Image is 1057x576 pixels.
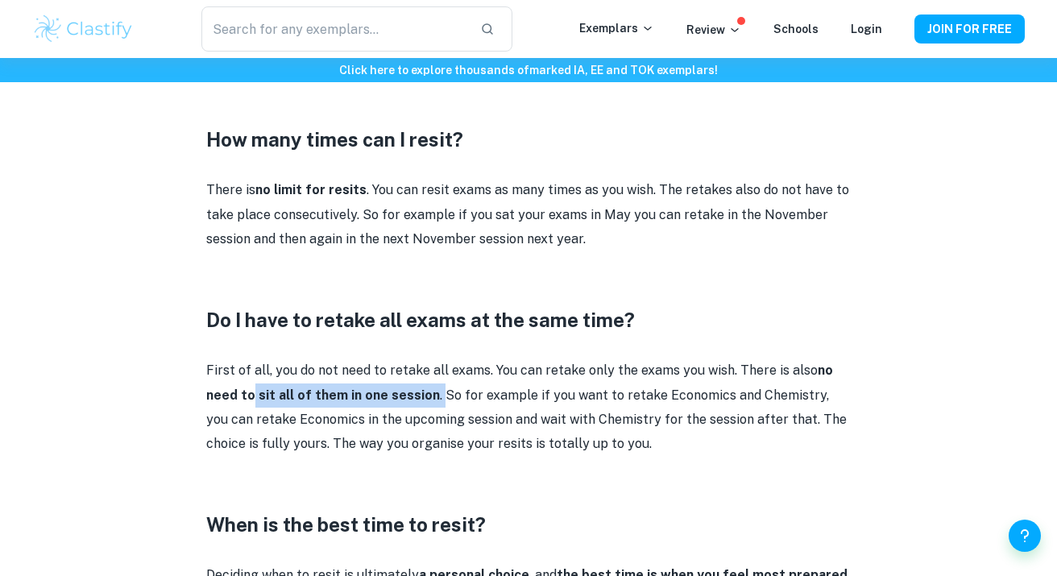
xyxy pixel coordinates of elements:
[206,510,851,539] h3: When is the best time to resit?
[914,15,1025,44] button: JOIN FOR FREE
[201,6,467,52] input: Search for any exemplars...
[851,23,882,35] a: Login
[579,19,654,37] p: Exemplars
[255,182,367,197] strong: no limit for resits
[206,305,851,334] h3: Do I have to retake all exams at the same time?
[1009,520,1041,552] button: Help and Feedback
[3,61,1054,79] h6: Click here to explore thousands of marked IA, EE and TOK exemplars !
[686,21,741,39] p: Review
[206,363,833,402] strong: no need to sit all of them in one session
[32,13,135,45] img: Clastify logo
[206,125,851,154] h3: How many times can I resit?
[206,358,851,457] p: First of all, you do not need to retake all exams. You can retake only the exams you wish. There ...
[773,23,819,35] a: Schools
[206,178,851,251] p: There is . You can resit exams as many times as you wish. The retakes also do not have to take pl...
